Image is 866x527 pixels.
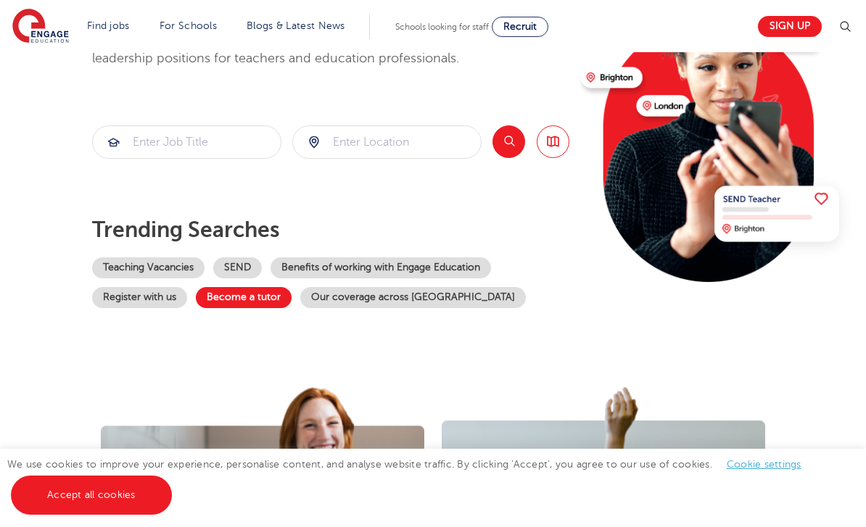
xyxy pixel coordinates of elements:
a: Find jobs [87,20,130,31]
a: Our coverage across [GEOGRAPHIC_DATA] [300,287,526,308]
a: SEND [213,257,262,278]
a: Cookie settings [727,459,801,470]
a: Become a tutor [196,287,292,308]
span: Schools looking for staff [395,22,489,32]
a: Accept all cookies [11,476,172,515]
a: Teaching Vacancies [92,257,205,278]
a: Blogs & Latest News [247,20,345,31]
a: For Schools [160,20,217,31]
button: Search [492,125,525,158]
span: Recruit [503,21,537,32]
a: Benefits of working with Engage Education [271,257,491,278]
div: Submit [292,125,482,159]
input: Submit [93,126,281,158]
a: Sign up [758,16,822,37]
a: Register with us [92,287,187,308]
p: Trending searches [92,217,569,243]
img: Engage Education [12,9,69,45]
div: Submit [92,125,281,159]
input: Submit [293,126,481,158]
a: Recruit [492,17,548,37]
span: We use cookies to improve your experience, personalise content, and analyse website traffic. By c... [7,459,816,500]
